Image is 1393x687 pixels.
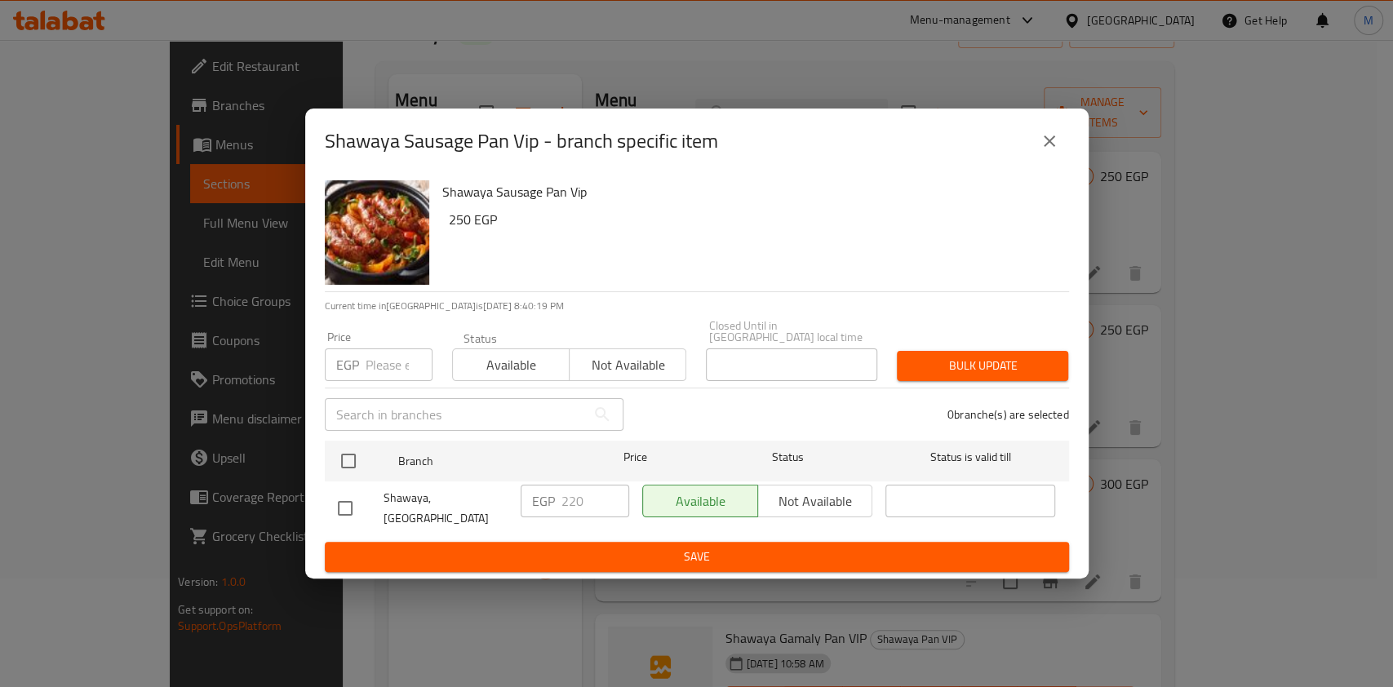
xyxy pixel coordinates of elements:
[885,447,1055,468] span: Status is valid till
[398,451,568,472] span: Branch
[366,348,433,381] input: Please enter price
[338,547,1056,567] span: Save
[325,299,1069,313] p: Current time in [GEOGRAPHIC_DATA] is [DATE] 8:40:19 PM
[449,208,1056,231] h6: 250 EGP
[325,542,1069,572] button: Save
[459,353,563,377] span: Available
[910,356,1055,376] span: Bulk update
[532,491,555,511] p: EGP
[947,406,1069,423] p: 0 branche(s) are selected
[1030,122,1069,161] button: close
[581,447,690,468] span: Price
[703,447,872,468] span: Status
[897,351,1068,381] button: Bulk update
[325,398,586,431] input: Search in branches
[325,180,429,285] img: Shawaya Sausage Pan Vip
[442,180,1056,203] h6: Shawaya Sausage Pan Vip
[569,348,686,381] button: Not available
[452,348,570,381] button: Available
[576,353,680,377] span: Not available
[336,355,359,375] p: EGP
[561,485,629,517] input: Please enter price
[384,488,508,529] span: Shawaya, [GEOGRAPHIC_DATA]
[325,128,718,154] h2: Shawaya Sausage Pan Vip - branch specific item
